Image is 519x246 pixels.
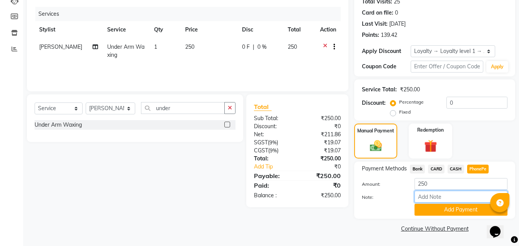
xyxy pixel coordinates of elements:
[356,225,514,233] a: Continue Without Payment
[269,139,277,145] span: 9%
[254,139,268,146] span: SGST
[297,181,347,190] div: ₹0
[181,21,237,38] th: Price
[362,9,393,17] div: Card on file:
[248,155,297,163] div: Total:
[486,61,508,73] button: Apply
[399,109,411,116] label: Fixed
[253,43,254,51] span: |
[297,155,347,163] div: ₹250.00
[254,103,272,111] span: Total
[254,147,268,154] span: CGST
[248,147,297,155] div: ( )
[315,21,341,38] th: Action
[39,43,82,50] span: [PERSON_NAME]
[288,43,297,50] span: 250
[248,192,297,200] div: Balance :
[357,127,394,134] label: Manual Payment
[487,215,511,238] iframe: chat widget
[297,130,347,139] div: ₹211.86
[185,43,194,50] span: 250
[248,139,297,147] div: ( )
[248,171,297,180] div: Payable:
[399,99,424,106] label: Percentage
[467,165,489,173] span: PhonePe
[270,147,277,154] span: 9%
[420,138,441,154] img: _gift.svg
[448,165,464,173] span: CASH
[362,31,379,39] div: Points:
[141,102,225,114] input: Search or Scan
[356,194,408,201] label: Note:
[306,163,347,171] div: ₹0
[362,165,407,173] span: Payment Methods
[154,43,157,50] span: 1
[297,192,347,200] div: ₹250.00
[297,122,347,130] div: ₹0
[149,21,181,38] th: Qty
[103,21,149,38] th: Service
[428,165,444,173] span: CARD
[248,122,297,130] div: Discount:
[297,139,347,147] div: ₹19.07
[248,130,297,139] div: Net:
[248,163,305,171] a: Add Tip
[362,47,410,55] div: Apply Discount
[356,181,408,188] label: Amount:
[297,114,347,122] div: ₹250.00
[362,20,388,28] div: Last Visit:
[35,21,103,38] th: Stylist
[297,171,347,180] div: ₹250.00
[410,165,425,173] span: Bank
[415,204,507,216] button: Add Payment
[411,61,483,73] input: Enter Offer / Coupon Code
[362,63,410,71] div: Coupon Code
[257,43,267,51] span: 0 %
[297,147,347,155] div: ₹19.07
[381,31,397,39] div: 139.42
[362,99,386,107] div: Discount:
[362,86,397,94] div: Service Total:
[366,139,386,153] img: _cash.svg
[417,127,444,134] label: Redemption
[242,43,250,51] span: 0 F
[35,7,347,21] div: Services
[395,9,398,17] div: 0
[107,43,144,58] span: Under Arm Waxing
[283,21,316,38] th: Total
[248,114,297,122] div: Sub Total:
[237,21,283,38] th: Disc
[415,178,507,190] input: Amount
[400,86,420,94] div: ₹250.00
[415,191,507,203] input: Add Note
[248,181,297,190] div: Paid:
[35,121,82,129] div: Under Arm Waxing
[389,20,406,28] div: [DATE]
